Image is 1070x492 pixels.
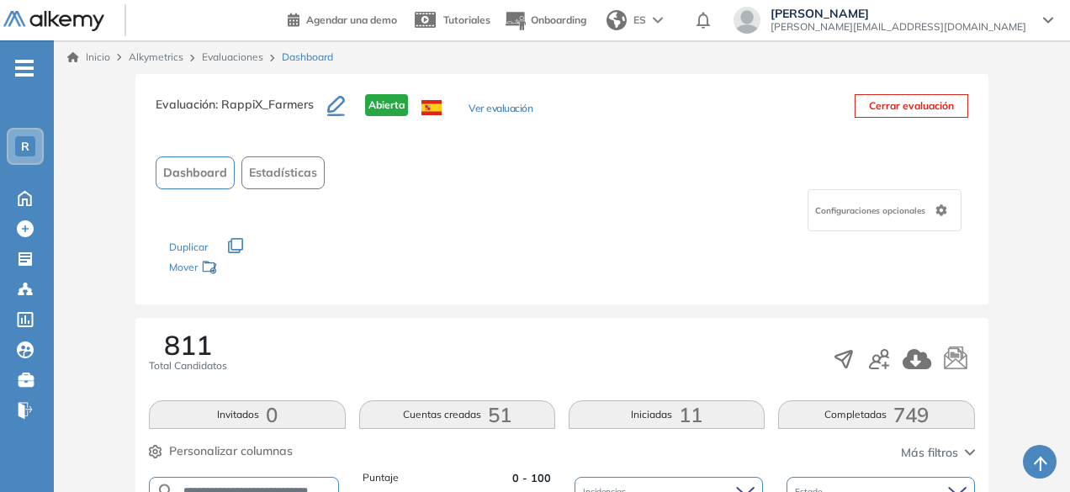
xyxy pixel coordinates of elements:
span: [PERSON_NAME] [771,7,1026,20]
button: Onboarding [504,3,586,39]
button: Estadísticas [241,156,325,189]
span: Configuraciones opcionales [815,204,929,217]
span: Puntaje [363,470,399,486]
span: Agendar una demo [306,13,397,26]
button: Ver evaluación [469,101,532,119]
button: Iniciadas11 [569,400,765,429]
img: world [607,10,627,30]
span: Personalizar columnas [169,442,293,460]
a: Agendar una demo [288,8,397,29]
span: ES [633,13,646,28]
button: Invitados0 [149,400,345,429]
span: [PERSON_NAME][EMAIL_ADDRESS][DOMAIN_NAME] [771,20,1026,34]
span: Dashboard [282,50,333,65]
span: 811 [164,331,212,358]
img: Logo [3,11,104,32]
button: Más filtros [901,444,975,462]
a: Evaluaciones [202,50,263,63]
span: Más filtros [901,444,958,462]
div: Mover [169,253,337,284]
span: R [21,140,29,153]
span: Total Candidatos [149,358,227,373]
h3: Evaluación [156,94,327,130]
button: Cerrar evaluación [855,94,968,118]
a: Inicio [67,50,110,65]
span: : RappiX_Farmers [215,97,314,112]
button: Completadas749 [778,400,974,429]
button: Dashboard [156,156,235,189]
span: Duplicar [169,241,208,253]
span: Onboarding [531,13,586,26]
i: - [15,66,34,70]
span: Alkymetrics [129,50,183,63]
div: Configuraciones opcionales [808,189,961,231]
span: Abierta [365,94,408,116]
img: arrow [653,17,663,24]
span: 0 - 100 [512,470,551,486]
span: Estadísticas [249,164,317,182]
img: ESP [421,100,442,115]
button: Personalizar columnas [149,442,293,460]
span: Dashboard [163,164,227,182]
button: Cuentas creadas51 [359,400,555,429]
span: Tutoriales [443,13,490,26]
